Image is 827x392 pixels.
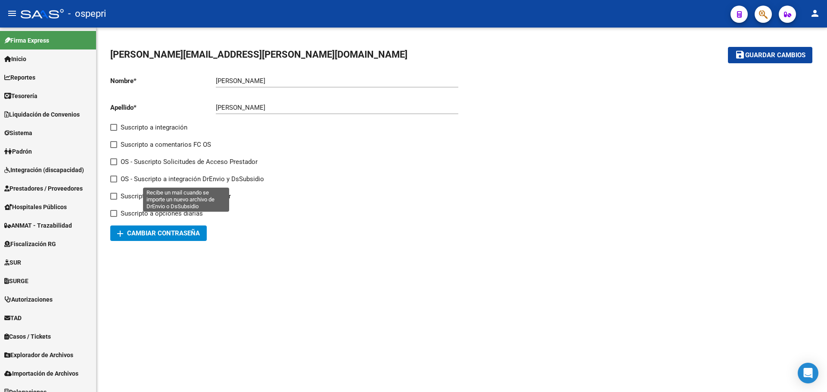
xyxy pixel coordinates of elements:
span: OS - Suscripto Solicitudes de Acceso Prestador [121,157,258,167]
span: Guardar cambios [745,52,805,59]
span: Fiscalización RG [4,239,56,249]
span: Firma Express [4,36,49,45]
span: SUR [4,258,21,267]
span: Padrón [4,147,32,156]
span: Inicio [4,54,26,64]
button: Guardar cambios [728,47,812,63]
span: Sistema [4,128,32,138]
mat-icon: person [810,8,820,19]
button: Cambiar Contraseña [110,225,207,241]
span: Suscripto a opciones diarias [121,208,203,219]
span: Liquidación de Convenios [4,110,80,119]
span: Suscripto a comentarios FC Prestador [121,191,231,201]
mat-icon: save [735,49,745,60]
span: Prestadores / Proveedores [4,184,83,193]
span: Explorador de Archivos [4,350,73,360]
span: [PERSON_NAME][EMAIL_ADDRESS][PERSON_NAME][DOMAIN_NAME] [110,49,407,60]
mat-icon: add [115,228,125,239]
span: - ospepri [68,4,106,23]
span: OS - Suscripto a integración DrEnvio y DsSubsidio [121,174,264,184]
span: ANMAT - Trazabilidad [4,221,72,230]
span: TAD [4,313,22,323]
div: Open Intercom Messenger [798,363,818,383]
span: Hospitales Públicos [4,202,67,212]
span: Reportes [4,73,35,82]
span: Tesorería [4,91,37,101]
span: Integración (discapacidad) [4,165,84,175]
span: Suscripto a comentarios FC OS [121,139,211,150]
span: Casos / Tickets [4,332,51,341]
span: Importación de Archivos [4,369,78,378]
p: Nombre [110,76,216,86]
span: Suscripto a integración [121,122,187,133]
span: SURGE [4,276,28,286]
p: Apellido [110,103,216,112]
span: Autorizaciones [4,295,53,304]
mat-icon: menu [7,8,17,19]
span: Cambiar Contraseña [117,229,200,237]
